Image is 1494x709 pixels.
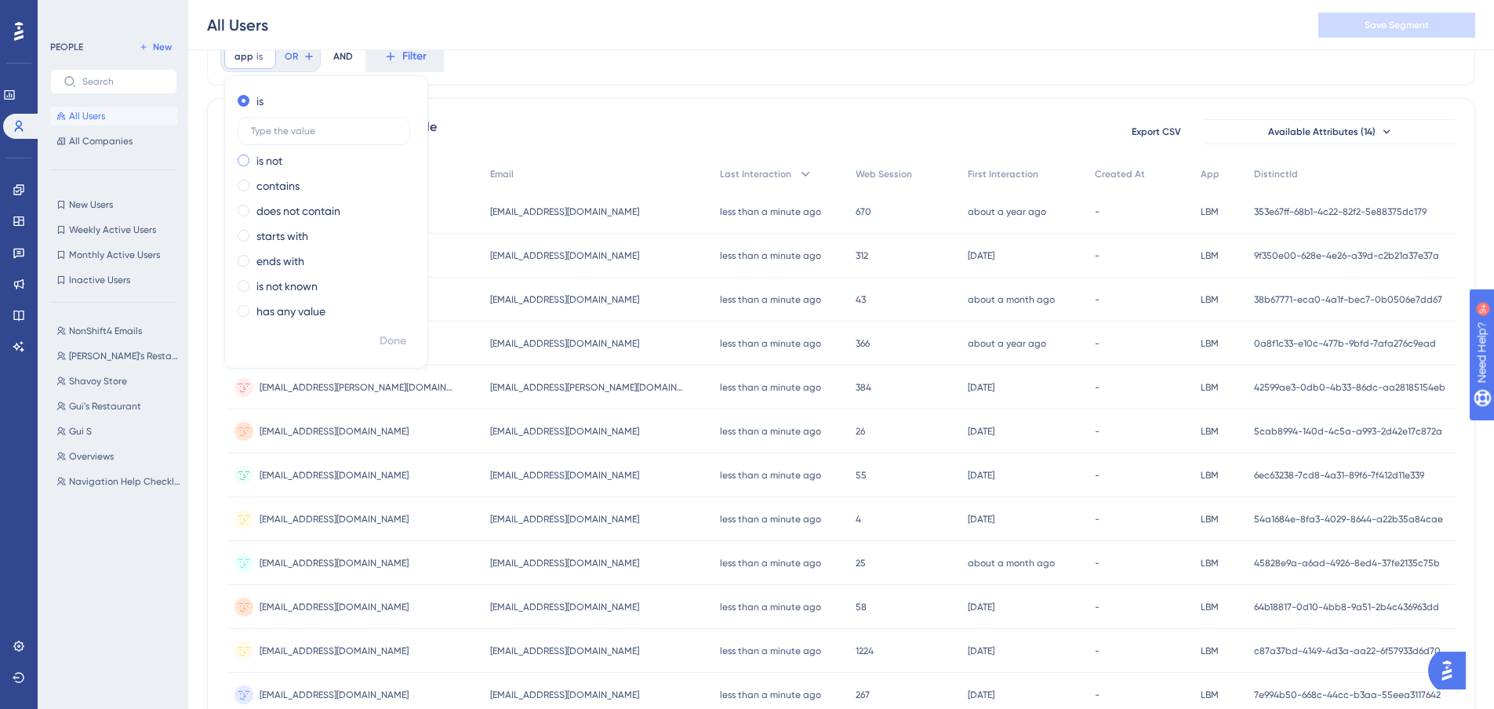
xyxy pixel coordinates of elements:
[256,176,300,195] label: contains
[1254,381,1445,394] span: 42599ae3-0db0-4b33-86dc-aa28185154eb
[50,472,187,491] button: Navigation Help Checklist Guides
[1254,557,1440,569] span: 45828e9a-a6ad-4926-8ed4-37fe2135c75b
[720,514,821,525] time: less than a minute ago
[720,470,821,481] time: less than a minute ago
[490,168,514,180] span: Email
[69,375,127,387] span: Shavoy Store
[490,601,639,613] span: [EMAIL_ADDRESS][DOMAIN_NAME]
[69,425,92,438] span: Gui S
[720,206,821,217] time: less than a minute ago
[1095,557,1100,569] span: -
[1201,337,1219,350] span: LBM
[856,601,867,613] span: 58
[69,198,113,211] span: New Users
[50,372,187,391] button: Shavoy Store
[371,327,415,355] button: Done
[256,202,340,220] label: does not contain
[50,41,83,53] div: PEOPLE
[968,168,1038,180] span: First Interaction
[490,557,639,569] span: [EMAIL_ADDRESS][DOMAIN_NAME]
[720,250,821,261] time: less than a minute ago
[1365,19,1429,31] span: Save Segment
[50,397,187,416] button: Gui's Restaurant
[1201,293,1219,306] span: LBM
[260,689,409,701] span: [EMAIL_ADDRESS][DOMAIN_NAME]
[720,602,821,613] time: less than a minute ago
[50,322,187,340] button: NonShift4 Emails
[282,44,317,69] button: OR
[256,302,325,321] label: has any value
[1095,645,1100,657] span: -
[968,250,994,261] time: [DATE]
[856,205,871,218] span: 670
[1318,13,1475,38] button: Save Segment
[1201,168,1220,180] span: App
[856,381,871,394] span: 384
[133,38,177,56] button: New
[82,76,164,87] input: Search
[968,470,994,481] time: [DATE]
[380,332,406,351] span: Done
[260,513,409,525] span: [EMAIL_ADDRESS][DOMAIN_NAME]
[720,645,821,656] time: less than a minute ago
[490,205,639,218] span: [EMAIL_ADDRESS][DOMAIN_NAME]
[50,220,177,239] button: Weekly Active Users
[1201,381,1219,394] span: LBM
[856,249,868,262] span: 312
[69,249,160,261] span: Monthly Active Users
[69,135,133,147] span: All Companies
[968,426,994,437] time: [DATE]
[260,425,409,438] span: [EMAIL_ADDRESS][DOMAIN_NAME]
[1254,337,1436,350] span: 0a8f1c33-e10c-477b-9bfd-7afa276c9ead
[1095,381,1100,394] span: -
[256,252,304,271] label: ends with
[69,450,114,463] span: Overviews
[968,689,994,700] time: [DATE]
[1095,689,1100,701] span: -
[720,426,821,437] time: less than a minute ago
[856,337,870,350] span: 366
[1428,647,1475,694] iframe: UserGuiding AI Assistant Launcher
[1205,119,1456,144] button: Available Attributes (14)
[50,422,187,441] button: Gui S
[490,293,639,306] span: [EMAIL_ADDRESS][DOMAIN_NAME]
[968,514,994,525] time: [DATE]
[333,41,353,72] div: AND
[1201,425,1219,438] span: LBM
[968,206,1046,217] time: about a year ago
[720,689,821,700] time: less than a minute ago
[1117,119,1195,144] button: Export CSV
[856,168,912,180] span: Web Session
[856,293,866,306] span: 43
[1254,425,1442,438] span: 5cab8994-140d-4c5a-a993-2d42e17c872a
[856,469,867,482] span: 55
[402,47,427,66] span: Filter
[1201,469,1219,482] span: LBM
[260,601,409,613] span: [EMAIL_ADDRESS][DOMAIN_NAME]
[1095,168,1145,180] span: Created At
[1095,513,1100,525] span: -
[720,558,821,569] time: less than a minute ago
[50,271,177,289] button: Inactive Users
[856,645,874,657] span: 1224
[1095,601,1100,613] span: -
[69,400,141,413] span: Gui's Restaurant
[720,294,821,305] time: less than a minute ago
[50,132,177,151] button: All Companies
[1201,205,1219,218] span: LBM
[720,168,791,180] span: Last Interaction
[1095,425,1100,438] span: -
[1095,337,1100,350] span: -
[1254,689,1441,701] span: 7e994b50-668c-44cc-b3aa-55eea3117642
[1254,513,1443,525] span: 54a1684e-8fa3-4029-8644-a22b35a84cae
[490,425,639,438] span: [EMAIL_ADDRESS][DOMAIN_NAME]
[234,50,253,63] span: app
[490,689,639,701] span: [EMAIL_ADDRESS][DOMAIN_NAME]
[1132,125,1181,138] span: Export CSV
[256,151,282,170] label: is not
[1254,205,1427,218] span: 353e67ff-68b1-4c22-82f2-5e88375dc179
[69,475,180,488] span: Navigation Help Checklist Guides
[1254,168,1298,180] span: DistinctId
[1095,205,1100,218] span: -
[720,382,821,393] time: less than a minute ago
